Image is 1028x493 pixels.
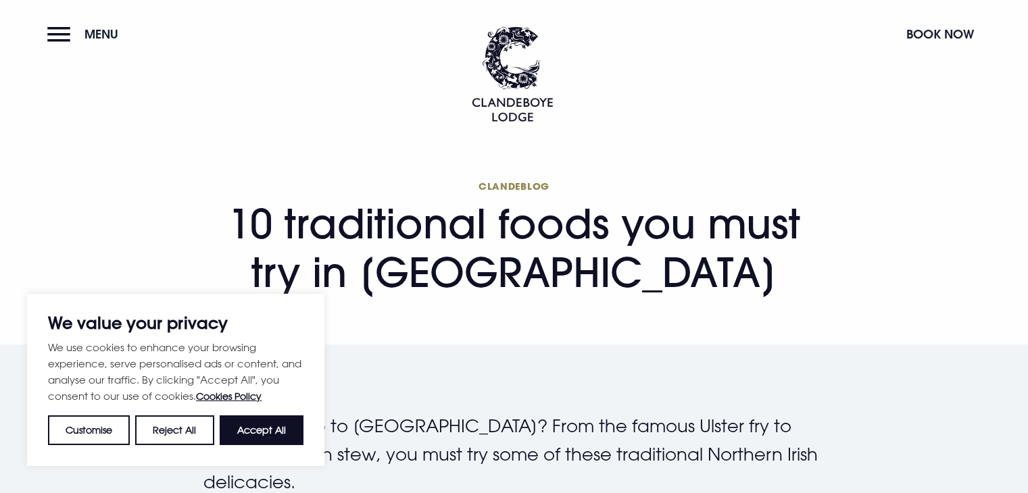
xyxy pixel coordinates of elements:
[135,415,214,445] button: Reject All
[48,415,130,445] button: Customise
[48,339,303,405] p: We use cookies to enhance your browsing experience, serve personalised ads or content, and analys...
[472,26,553,122] img: Clandeboye Lodge
[27,294,324,466] div: We value your privacy
[47,20,125,49] button: Menu
[220,415,303,445] button: Accept All
[196,390,262,402] a: Cookies Policy
[203,180,825,192] span: Clandeblog
[84,26,118,42] span: Menu
[48,315,303,331] p: We value your privacy
[203,180,825,296] h1: 10 traditional foods you must try in [GEOGRAPHIC_DATA]
[900,20,981,49] button: Book Now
